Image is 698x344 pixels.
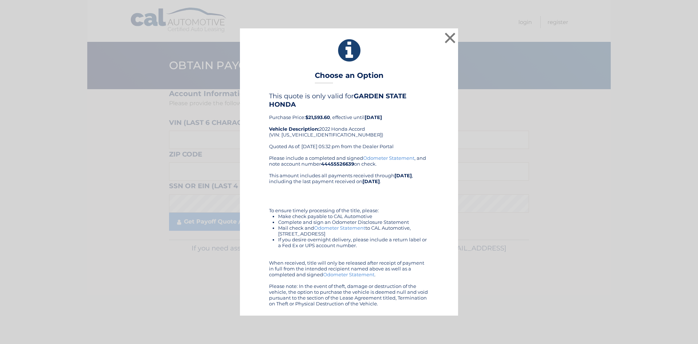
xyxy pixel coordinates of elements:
h4: This quote is only valid for [269,92,429,108]
b: [DATE] [362,178,380,184]
b: 44455526639 [321,161,354,167]
a: Odometer Statement [314,225,365,231]
b: [DATE] [365,114,382,120]
button: × [443,31,457,45]
b: GARDEN STATE HONDA [269,92,406,108]
li: Mail check and to CAL Automotive, [STREET_ADDRESS] [278,225,429,237]
a: Odometer Statement [363,155,414,161]
h3: Choose an Option [315,71,384,84]
b: [DATE] [394,173,412,178]
li: If you desire overnight delivery, please include a return label or a Fed Ex or UPS account number. [278,237,429,248]
li: Complete and sign an Odometer Disclosure Statement [278,219,429,225]
a: Odometer Statement [323,272,374,277]
strong: Vehicle Description: [269,126,319,132]
div: Please include a completed and signed , and note account number on check. This amount includes al... [269,155,429,307]
div: Purchase Price: , effective until 2022 Honda Accord (VIN: [US_VEHICLE_IDENTIFICATION_NUMBER]) Quo... [269,92,429,155]
li: Make check payable to CAL Automotive [278,213,429,219]
b: $21,593.60 [305,114,330,120]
